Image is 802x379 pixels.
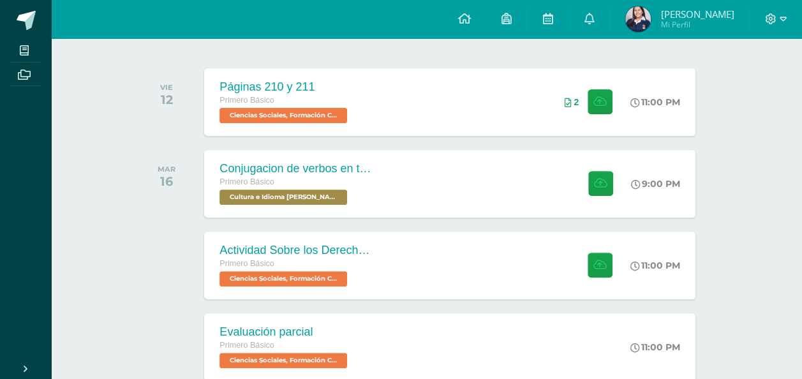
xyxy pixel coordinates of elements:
[219,325,350,339] div: Evaluación parcial
[158,174,175,189] div: 16
[219,162,373,175] div: Conjugacion de verbos en tiempo pasado pa kaqchikel
[219,96,274,105] span: Primero Básico
[219,271,347,286] span: Ciencias Sociales, Formación Ciudadana e Interculturalidad 'A'
[660,8,734,20] span: [PERSON_NAME]
[630,341,680,353] div: 11:00 PM
[219,244,373,257] div: Actividad Sobre los Derechos Humanos
[574,97,579,107] span: 2
[630,96,680,108] div: 11:00 PM
[219,341,274,350] span: Primero Básico
[219,189,347,205] span: Cultura e Idioma Maya Garífuna o Xinca 'A'
[564,97,579,107] div: Archivos entregados
[660,19,734,30] span: Mi Perfil
[219,177,274,186] span: Primero Básico
[219,108,347,123] span: Ciencias Sociales, Formación Ciudadana e Interculturalidad 'A'
[158,165,175,174] div: MAR
[625,6,651,32] img: c1a9de5de21c7acfc714423c9065ae1d.png
[630,260,680,271] div: 11:00 PM
[219,353,347,368] span: Ciencias Sociales, Formación Ciudadana e Interculturalidad 'A'
[160,83,173,92] div: VIE
[219,80,350,94] div: Páginas 210 y 211
[631,178,680,189] div: 9:00 PM
[160,92,173,107] div: 12
[219,259,274,268] span: Primero Básico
